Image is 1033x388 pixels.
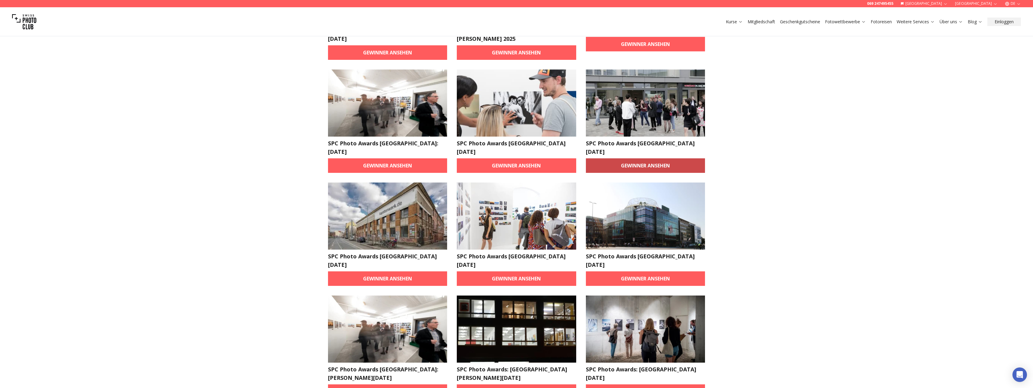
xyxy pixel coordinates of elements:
[823,18,868,26] button: Fotowettbewerbe
[965,18,985,26] button: Blog
[328,365,447,382] h2: SPC Photo Awards [GEOGRAPHIC_DATA]: [PERSON_NAME][DATE]
[987,18,1021,26] button: Einloggen
[328,158,447,173] a: Gewinner ansehen
[745,18,778,26] button: Mitgliedschaft
[586,158,705,173] a: Gewinner ansehen
[586,70,705,137] img: SPC Photo Awards BERLIN May 2025
[457,296,576,363] img: SPC Photo Awards: KÖLN März 2025
[940,19,963,25] a: Über uns
[726,19,743,25] a: Kurse
[328,271,447,286] a: Gewinner ansehen
[894,18,937,26] button: Weitere Services
[897,19,935,25] a: Weitere Services
[586,252,705,269] h2: SPC Photo Awards [GEOGRAPHIC_DATA] [DATE]
[586,37,705,51] a: Gewinner ansehen
[968,19,983,25] a: Blog
[586,183,705,250] img: SPC Photo Awards HAMBURG April 2025
[457,183,576,250] img: SPC Photo Awards MÜNCHEN April 2025
[328,70,447,137] img: SPC Photo Awards Zürich: Juni 2025
[867,1,893,6] a: 069 247495455
[12,10,36,34] img: Swiss photo club
[586,139,705,156] h2: SPC Photo Awards [GEOGRAPHIC_DATA] [DATE]
[457,271,576,286] a: Gewinner ansehen
[328,183,447,250] img: SPC Photo Awards LEIPZIG Mai 2025
[825,19,866,25] a: Fotowettbewerbe
[328,45,447,60] a: Gewinner ansehen
[457,158,576,173] a: Gewinner ansehen
[586,365,705,382] h2: SPC Photo Awards: [GEOGRAPHIC_DATA] [DATE]
[457,365,576,382] h2: SPC Photo Awards: [GEOGRAPHIC_DATA] [PERSON_NAME][DATE]
[748,19,775,25] a: Mitgliedschaft
[457,70,576,137] img: SPC Photo Awards WIEN Juni 2025
[937,18,965,26] button: Über uns
[586,296,705,363] img: SPC Photo Awards: STUTTGART Februar 2025
[457,45,576,60] a: Gewinner ansehen
[457,252,576,269] h2: SPC Photo Awards [GEOGRAPHIC_DATA] [DATE]
[868,18,894,26] button: Fotoreisen
[586,271,705,286] a: Gewinner ansehen
[723,18,745,26] button: Kurse
[871,19,892,25] a: Fotoreisen
[1012,367,1027,382] div: Open Intercom Messenger
[778,18,823,26] button: Geschenkgutscheine
[328,139,447,156] h2: SPC Photo Awards [GEOGRAPHIC_DATA]: [DATE]
[780,19,820,25] a: Geschenkgutscheine
[328,252,447,269] h2: SPC Photo Awards [GEOGRAPHIC_DATA] [DATE]
[328,296,447,363] img: SPC Photo Awards Zürich: März 2025
[457,139,576,156] h2: SPC Photo Awards [GEOGRAPHIC_DATA] [DATE]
